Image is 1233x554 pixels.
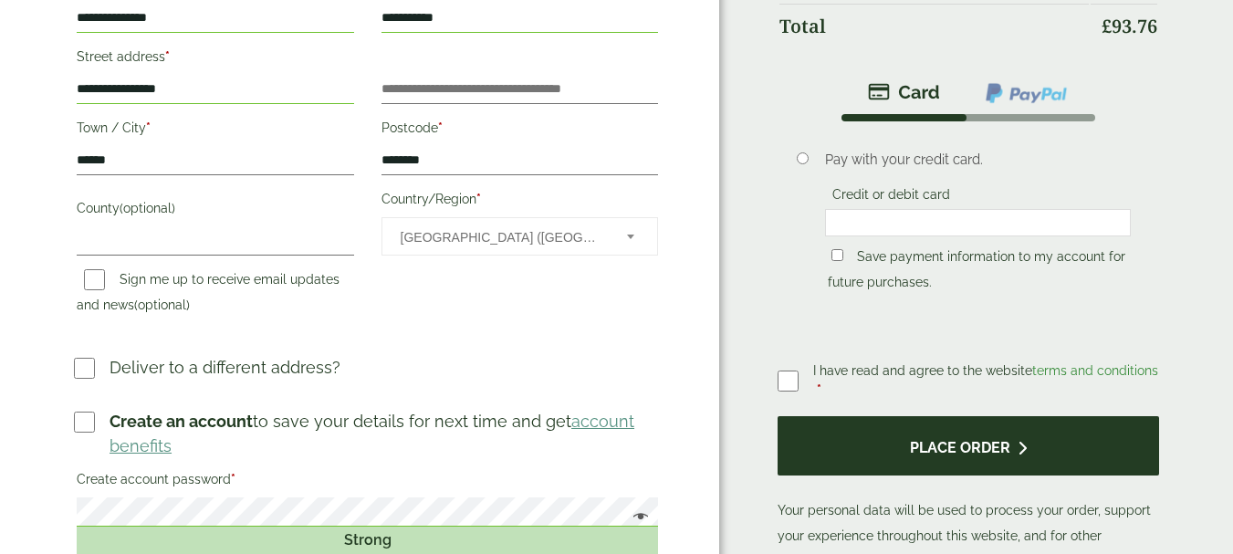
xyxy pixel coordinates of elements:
[868,81,940,103] img: stripe.png
[77,195,354,226] label: County
[77,466,658,497] label: Create account password
[77,44,354,75] label: Street address
[110,355,340,380] p: Deliver to a different address?
[825,187,957,207] label: Credit or debit card
[817,382,821,397] abbr: required
[828,249,1125,295] label: Save payment information to my account for future purchases.
[77,115,354,146] label: Town / City
[381,217,659,256] span: Country/Region
[1102,14,1112,38] span: £
[984,81,1069,105] img: ppcp-gateway.png
[831,214,1125,231] iframe: Secure card payment input frame
[231,472,235,486] abbr: required
[778,416,1159,476] button: Place order
[381,186,659,217] label: Country/Region
[84,269,105,290] input: Sign me up to receive email updates and news(optional)
[438,120,443,135] abbr: required
[1102,14,1157,38] bdi: 93.76
[813,363,1158,378] span: I have read and agree to the website
[1032,363,1158,378] a: terms and conditions
[165,49,170,64] abbr: required
[401,218,603,256] span: United Kingdom (UK)
[134,298,190,312] span: (optional)
[110,409,661,458] p: to save your details for next time and get
[77,527,658,554] div: Strong
[77,272,340,318] label: Sign me up to receive email updates and news
[120,201,175,215] span: (optional)
[110,412,253,431] strong: Create an account
[779,4,1089,48] th: Total
[476,192,481,206] abbr: required
[825,150,1131,170] p: Pay with your credit card.
[146,120,151,135] abbr: required
[381,115,659,146] label: Postcode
